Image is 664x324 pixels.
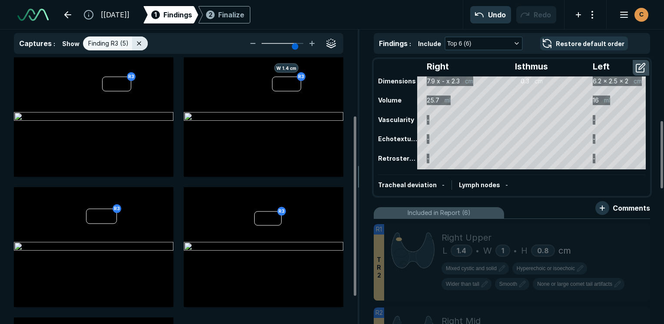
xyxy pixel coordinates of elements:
[418,39,441,48] span: Include
[408,208,471,218] span: Included in Report (6)
[378,181,437,188] span: Tracheal deviation
[521,244,528,257] span: H
[218,10,244,20] div: Finalize
[634,8,648,22] div: avatar-name
[505,181,508,188] span: -
[516,6,556,23] button: Redo
[442,244,447,257] span: L
[376,225,382,234] span: R1
[101,10,129,20] span: [[DATE]]
[446,264,497,272] span: Mixed cystic and solid
[558,244,571,257] span: cm
[442,181,445,188] span: -
[379,39,408,48] span: Findings
[514,245,517,256] span: •
[154,10,157,19] span: 1
[274,63,299,73] span: W 1.4 cm
[517,264,575,272] span: Hyperechoic or isoechoic
[17,9,49,21] img: See-Mode Logo
[14,5,52,24] a: See-Mode Logo
[88,39,129,48] span: Finding R3 (5)
[409,40,411,47] span: :
[19,39,52,48] span: Captures
[377,256,381,279] span: T R 2
[537,280,612,288] span: None or large comet tail artifacts
[537,246,549,255] span: 0.8
[198,6,250,23] div: 2Finalize
[613,203,650,213] span: Comments
[639,10,644,19] span: C
[446,280,479,288] span: Wider than tall
[447,39,471,48] span: Top 6 (6)
[442,231,491,244] span: Right Upper
[375,308,383,317] span: R2
[614,6,650,23] button: avatar-name
[209,10,212,19] span: 2
[62,39,80,48] span: Show
[470,6,511,23] button: Undo
[391,231,435,270] img: 3Iff0AAAAAZJREFUAwB3D7oj95uDNgAAAABJRU5ErkJggg==
[374,224,650,301] li: R1TR2Right UpperL1.4•W1•H0.8cm
[476,245,479,256] span: •
[457,246,466,255] span: 1.4
[501,246,504,255] span: 1
[483,244,492,257] span: W
[499,280,517,288] span: Smooth
[143,6,198,23] div: 1Findings
[540,36,628,50] button: Restore default order
[459,181,500,188] span: Lymph nodes
[163,10,192,20] span: Findings
[53,40,55,47] span: :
